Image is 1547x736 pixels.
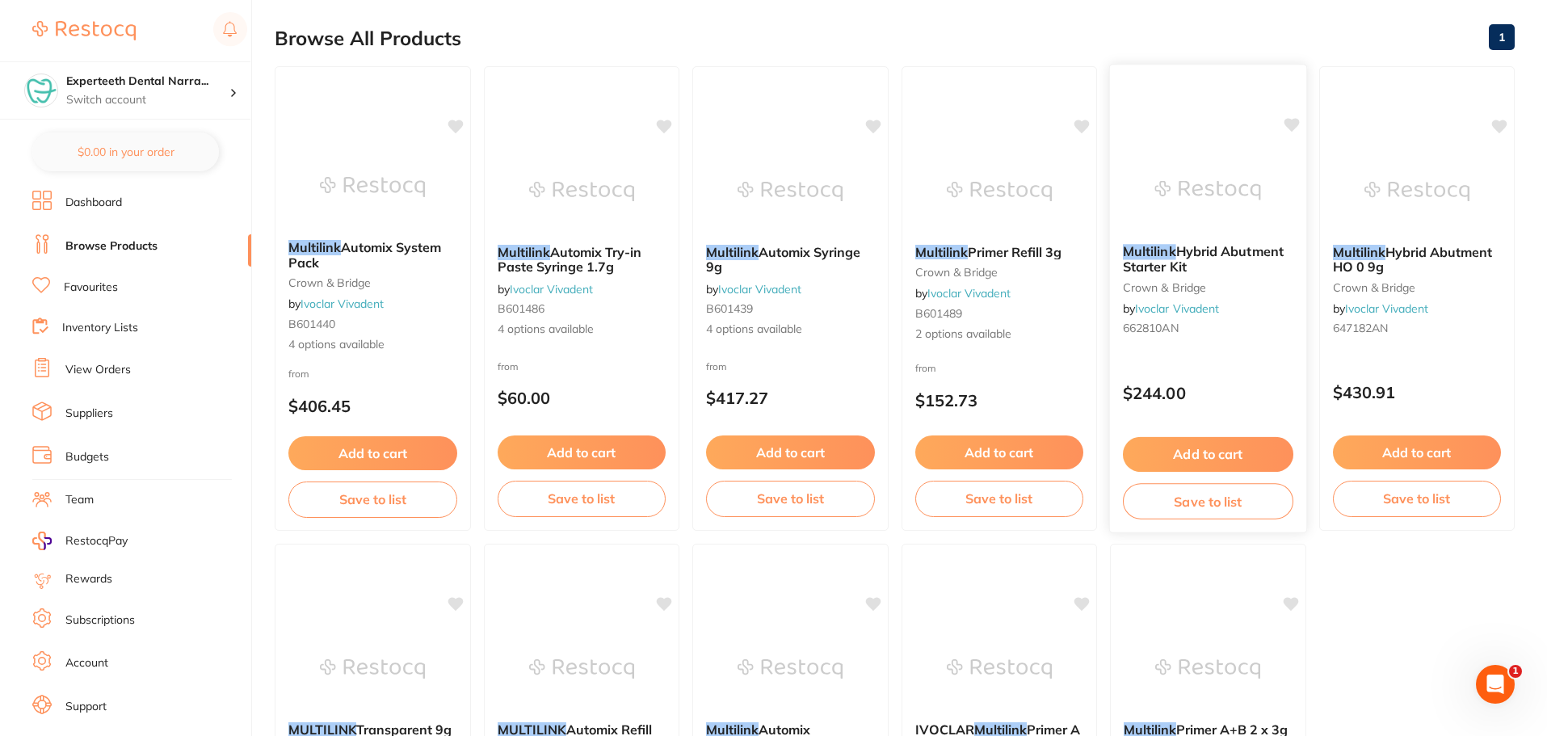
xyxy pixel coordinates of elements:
button: $0.00 in your order [32,132,219,171]
span: B601489 [915,306,962,321]
a: 1 [1489,21,1515,53]
em: Multilink [1123,243,1176,259]
button: Save to list [915,481,1084,516]
b: Multilink Primer Refill 3g [915,245,1084,259]
b: Multilink Automix Try-in Paste Syringe 1.7g [498,245,666,275]
img: Experteeth Dental Narrabri [25,74,57,107]
img: Multilink Primer A+B 2 x 3g [1155,629,1260,709]
a: Budgets [65,449,109,465]
span: B601439 [706,301,753,316]
img: RestocqPay [32,532,52,550]
a: Ivoclar Vivadent [927,286,1011,301]
img: Multilink Hybrid Abutment HO 0 9g [1364,151,1469,232]
span: from [915,362,936,374]
button: Add to cart [706,435,875,469]
em: Multilink [1333,244,1385,260]
small: crown & bridge [1123,280,1293,293]
a: Subscriptions [65,612,135,629]
a: Rewards [65,571,112,587]
span: Automix System Pack [288,239,441,270]
button: Add to cart [1333,435,1502,469]
small: crown & bridge [915,266,1084,279]
a: Dashboard [65,195,122,211]
span: B601486 [498,301,544,316]
p: $430.91 [1333,383,1502,402]
img: Multilink Automix Applicators / 50 [738,629,843,709]
span: by [288,297,384,311]
span: from [498,360,519,372]
p: $244.00 [1123,384,1293,402]
img: IVOCLAR Multilink Primer A & B 3g (1 bottle each) [947,629,1052,709]
a: Team [65,492,94,508]
small: crown & bridge [288,276,457,289]
button: Save to list [706,481,875,516]
span: from [288,368,309,380]
span: from [706,360,727,372]
a: Ivoclar Vivadent [1345,301,1428,316]
img: Multilink Hybrid Abutment Starter Kit [1155,149,1261,231]
img: Multilink Primer Refill 3g [947,151,1052,232]
a: Ivoclar Vivadent [718,282,801,297]
a: RestocqPay [32,532,128,550]
button: Save to list [1123,483,1293,519]
a: Suppliers [65,406,113,422]
em: Multilink [288,239,341,255]
p: $417.27 [706,389,875,407]
span: Hybrid Abutment HO 0 9g [1333,244,1492,275]
span: B601440 [288,317,335,331]
span: 2 options available [915,326,1084,343]
span: by [498,282,593,297]
img: MULTILINK Automix Refill Opaque 9g Syringe [529,629,634,709]
iframe: Intercom live chat [1476,665,1515,704]
em: Multilink [706,244,759,260]
button: Add to cart [288,436,457,470]
span: Primer Refill 3g [968,244,1061,260]
p: $406.45 [288,397,457,415]
button: Save to list [288,482,457,517]
em: Multilink [915,244,968,260]
a: Account [65,655,108,671]
span: by [706,282,801,297]
img: Multilink Automix Syringe 9g [738,151,843,232]
span: by [1123,301,1219,316]
img: Multilink Automix Try-in Paste Syringe 1.7g [529,151,634,232]
span: Automix Syringe 9g [706,244,860,275]
a: Ivoclar Vivadent [1135,301,1219,316]
span: by [1333,301,1428,316]
a: Restocq Logo [32,12,136,49]
p: $152.73 [915,391,1084,410]
h2: Browse All Products [275,27,461,50]
a: Inventory Lists [62,320,138,336]
span: 4 options available [498,322,666,338]
span: 4 options available [288,337,457,353]
b: Multilink Automix System Pack [288,240,457,270]
span: 1 [1509,665,1522,678]
p: $60.00 [498,389,666,407]
span: Automix Try-in Paste Syringe 1.7g [498,244,641,275]
a: View Orders [65,362,131,378]
a: Ivoclar Vivadent [301,297,384,311]
button: Add to cart [498,435,666,469]
img: MULTILINK Transparent 9g Automix Syringe Refill 615216WW [320,629,425,709]
span: 4 options available [706,322,875,338]
button: Save to list [498,481,666,516]
button: Add to cart [1123,437,1293,472]
h4: Experteeth Dental Narrabri [66,74,229,90]
button: Add to cart [915,435,1084,469]
button: Save to list [1333,481,1502,516]
a: Support [65,699,107,715]
em: Multilink [498,244,550,260]
a: Browse Products [65,238,158,254]
b: Multilink Hybrid Abutment Starter Kit [1123,244,1293,274]
span: 647182AN [1333,321,1388,335]
span: Hybrid Abutment Starter Kit [1123,243,1284,275]
span: RestocqPay [65,533,128,549]
p: Switch account [66,92,229,108]
a: Ivoclar Vivadent [510,282,593,297]
span: 662810AN [1123,321,1179,335]
small: crown & bridge [1333,281,1502,294]
img: Multilink Automix System Pack [320,146,425,227]
b: Multilink Hybrid Abutment HO 0 9g [1333,245,1502,275]
img: Restocq Logo [32,21,136,40]
b: Multilink Automix Syringe 9g [706,245,875,275]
